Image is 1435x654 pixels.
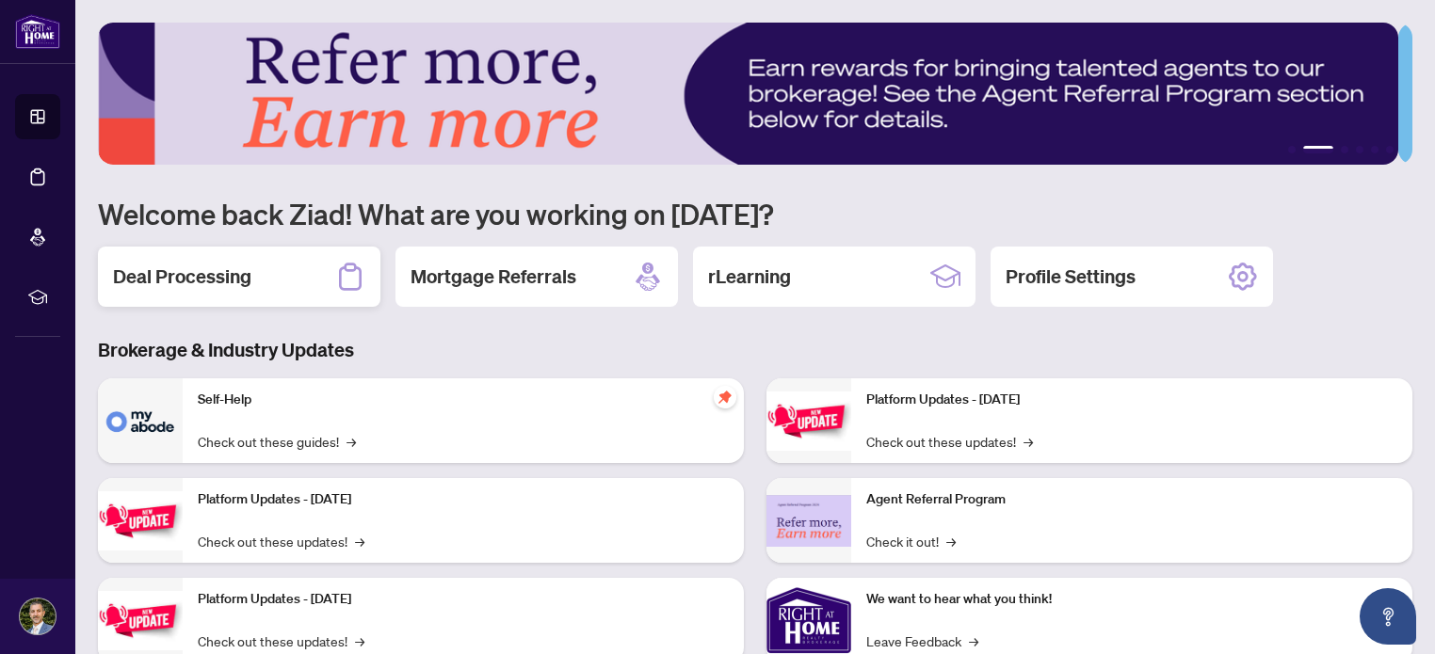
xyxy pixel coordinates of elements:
span: → [355,531,364,551]
p: Platform Updates - [DATE] [866,390,1397,410]
span: → [347,431,356,452]
img: Platform Updates - June 23, 2025 [766,391,851,451]
button: 6 [1386,146,1394,153]
span: → [969,630,978,651]
img: Self-Help [98,378,183,463]
p: Agent Referral Program [866,489,1397,510]
a: Check out these updates!→ [198,630,364,651]
h2: Mortgage Referrals [411,263,576,290]
span: → [946,531,956,551]
span: → [355,630,364,651]
h2: Deal Processing [113,263,251,290]
a: Check it out!→ [866,531,956,551]
a: Check out these guides!→ [198,431,356,452]
button: Open asap [1360,588,1416,645]
img: logo [15,14,60,49]
span: pushpin [714,386,736,408]
p: Platform Updates - [DATE] [198,489,729,510]
button: 2 [1303,146,1333,153]
h3: Brokerage & Industry Updates [98,337,1412,363]
p: Platform Updates - [DATE] [198,589,729,610]
span: → [1024,431,1033,452]
a: Check out these updates!→ [866,431,1033,452]
button: 3 [1341,146,1348,153]
img: Slide 1 [98,23,1398,165]
button: 4 [1356,146,1363,153]
button: 5 [1371,146,1379,153]
a: Check out these updates!→ [198,531,364,551]
p: We want to hear what you think! [866,589,1397,610]
h2: rLearning [708,263,791,290]
a: Leave Feedback→ [866,630,978,651]
img: Profile Icon [20,598,56,634]
h2: Profile Settings [1006,263,1136,290]
img: Platform Updates - July 21, 2025 [98,591,183,650]
button: 1 [1288,146,1296,153]
img: Agent Referral Program [766,495,851,547]
img: Platform Updates - September 16, 2025 [98,491,183,550]
h1: Welcome back Ziad! What are you working on [DATE]? [98,196,1412,231]
p: Self-Help [198,390,729,410]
